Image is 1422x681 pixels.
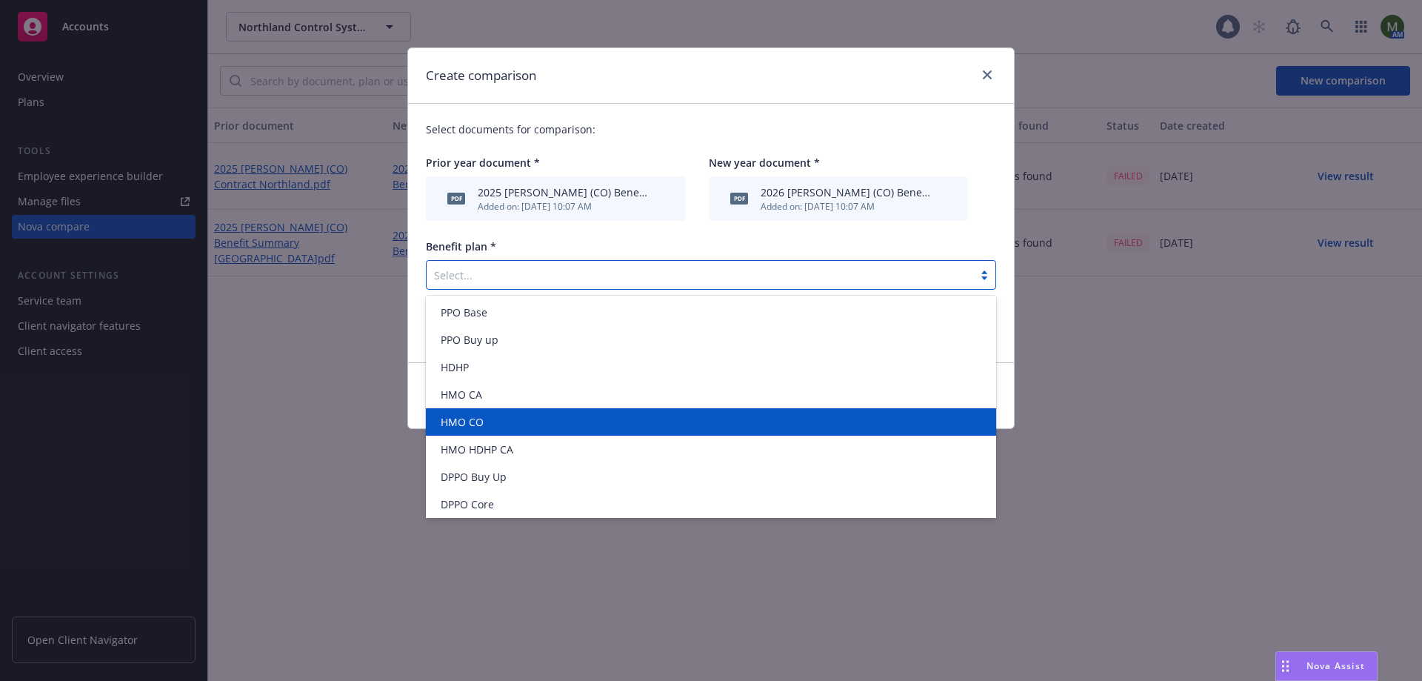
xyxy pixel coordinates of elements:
[426,156,540,170] span: Prior year document *
[426,239,496,253] span: Benefit plan *
[761,185,935,200] div: 2026 [PERSON_NAME] (CO) Benefit Summary Northland (1).pdf
[441,387,482,402] span: HMO CA
[478,185,652,200] div: 2025 [PERSON_NAME] (CO) Benefit Summary Northland (1).pdf
[447,193,465,204] span: pdf
[658,191,670,207] button: archive file
[441,442,513,457] span: HMO HDHP CA
[761,200,935,213] div: Added on: [DATE] 10:07 AM
[441,359,469,375] span: HDHP
[426,122,996,137] p: Select documents for comparison:
[441,332,498,348] span: PPO Buy up
[1276,652,1295,680] div: Drag to move
[978,66,996,84] a: close
[730,193,748,204] span: pdf
[941,191,953,207] button: archive file
[426,66,536,85] h1: Create comparison
[441,414,484,430] span: HMO CO
[441,496,494,512] span: DPPO Core
[441,305,487,320] span: PPO Base
[478,200,652,213] div: Added on: [DATE] 10:07 AM
[441,469,507,485] span: DPPO Buy Up
[709,156,820,170] span: New year document *
[1275,651,1378,681] button: Nova Assist
[1306,660,1365,672] span: Nova Assist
